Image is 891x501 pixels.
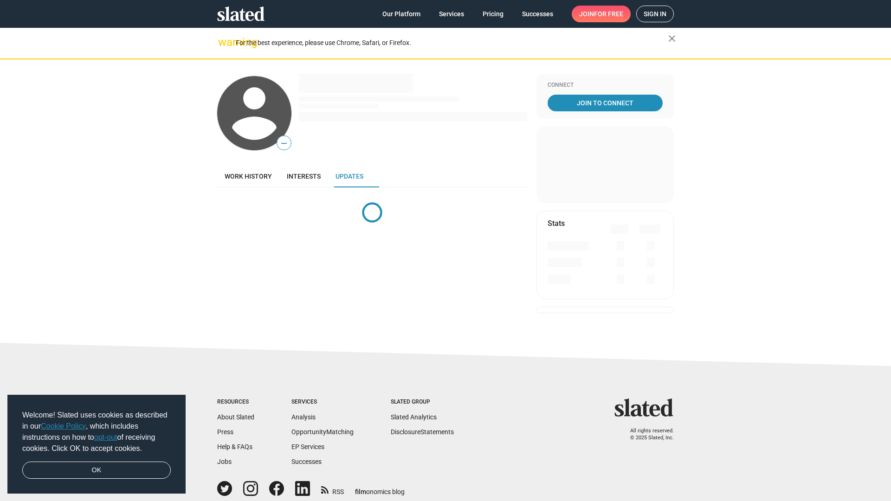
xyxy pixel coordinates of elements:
span: for free [594,6,623,22]
span: Join To Connect [549,95,661,111]
a: Updates [328,165,371,187]
mat-card-title: Stats [548,218,565,228]
span: Successes [522,6,553,22]
a: Services [432,6,471,22]
a: Join To Connect [548,95,663,111]
a: opt-out [94,433,117,441]
span: — [277,137,291,149]
span: Our Platform [382,6,420,22]
span: Services [439,6,464,22]
span: Interests [287,173,321,180]
a: DisclosureStatements [391,428,454,436]
span: Work history [225,173,272,180]
a: Jobs [217,458,232,465]
a: Successes [291,458,322,465]
a: About Slated [217,413,254,421]
a: Analysis [291,413,316,421]
a: Cookie Policy [41,422,86,430]
a: OpportunityMatching [291,428,354,436]
a: Help & FAQs [217,443,252,450]
span: Join [579,6,623,22]
div: Connect [548,82,663,89]
span: Sign in [644,6,666,22]
a: dismiss cookie message [22,462,171,479]
a: Successes [515,6,561,22]
span: film [355,488,366,495]
a: RSS [321,482,344,496]
a: Sign in [636,6,674,22]
a: Interests [279,165,328,187]
a: filmonomics blog [355,480,405,496]
div: Resources [217,398,254,406]
div: Slated Group [391,398,454,406]
mat-icon: warning [218,37,229,48]
p: All rights reserved. © 2025 Slated, Inc. [620,428,674,441]
mat-icon: close [666,33,678,44]
div: cookieconsent [7,395,186,494]
a: Work history [217,165,279,187]
span: Welcome! Slated uses cookies as described in our , which includes instructions on how to of recei... [22,410,171,454]
span: Updates [336,173,363,180]
a: Joinfor free [572,6,631,22]
div: For the best experience, please use Chrome, Safari, or Firefox. [236,37,668,49]
span: Pricing [483,6,504,22]
a: Pricing [475,6,511,22]
a: Press [217,428,233,436]
div: Services [291,398,354,406]
a: Slated Analytics [391,413,437,421]
a: EP Services [291,443,324,450]
a: Our Platform [375,6,428,22]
